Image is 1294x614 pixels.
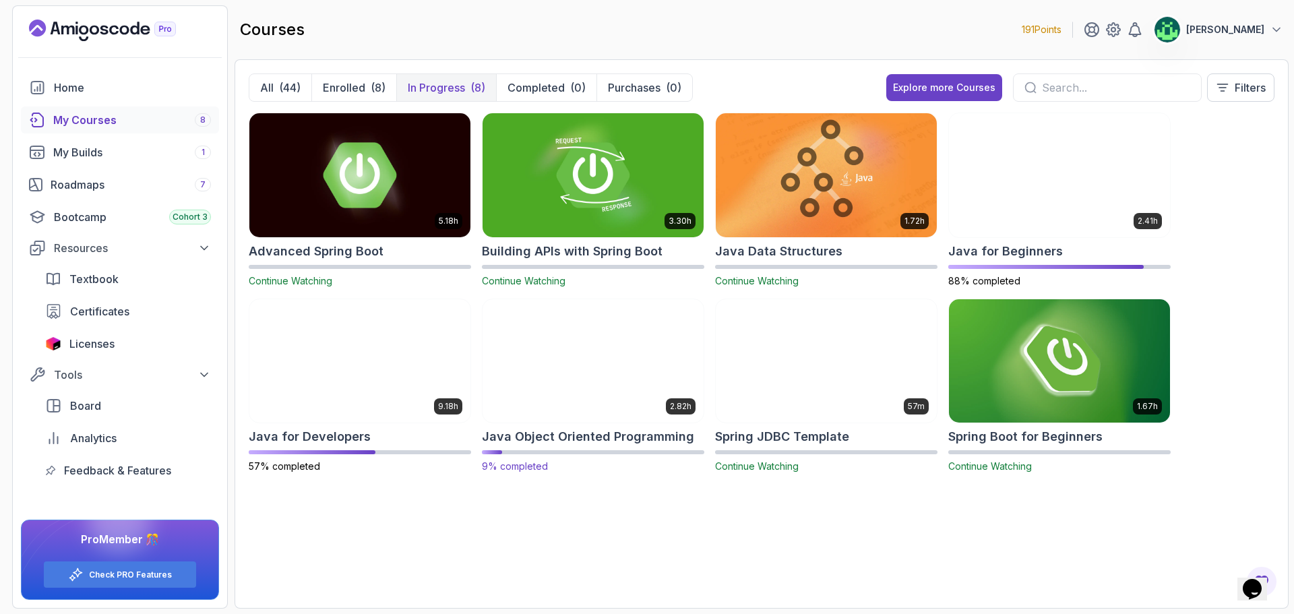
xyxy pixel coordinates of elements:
[716,299,937,423] img: Spring JDBC Template card
[715,275,799,286] span: Continue Watching
[69,336,115,352] span: Licenses
[670,401,691,412] p: 2.82h
[37,330,219,357] a: licenses
[482,113,704,288] a: Building APIs with Spring Boot card3.30hBuilding APIs with Spring BootContinue Watching
[37,457,219,484] a: feedback
[54,209,211,225] div: Bootcamp
[200,179,206,190] span: 7
[260,80,274,96] p: All
[596,74,692,101] button: Purchases(0)
[279,80,301,96] div: (44)
[249,460,320,472] span: 57% completed
[21,204,219,231] a: bootcamp
[51,177,211,193] div: Roadmaps
[64,462,171,479] span: Feedback & Features
[70,303,129,319] span: Certificates
[249,113,471,288] a: Advanced Spring Boot card5.18hAdvanced Spring BootContinue Watching
[470,80,485,96] div: (8)
[948,242,1063,261] h2: Java for Beginners
[45,337,61,350] img: jetbrains icon
[1207,73,1274,102] button: Filters
[396,74,496,101] button: In Progress(8)
[1237,560,1281,601] iframe: chat widget
[948,299,1171,474] a: Spring Boot for Beginners card1.67hSpring Boot for BeginnersContinue Watching
[53,144,211,160] div: My Builds
[608,80,660,96] p: Purchases
[482,427,694,446] h2: Java Object Oriented Programming
[908,401,925,412] p: 57m
[1235,80,1266,96] p: Filters
[715,113,937,288] a: Java Data Structures card1.72hJava Data StructuresContinue Watching
[408,80,465,96] p: In Progress
[948,113,1171,288] a: Java for Beginners card2.41hJava for Beginners88% completed
[715,299,937,474] a: Spring JDBC Template card57mSpring JDBC TemplateContinue Watching
[69,271,119,287] span: Textbook
[37,392,219,419] a: board
[249,275,332,286] span: Continue Watching
[202,147,205,158] span: 1
[893,81,995,94] div: Explore more Courses
[482,242,663,261] h2: Building APIs with Spring Boot
[482,299,704,474] a: Java Object Oriented Programming card2.82hJava Object Oriented Programming9% completed
[70,430,117,446] span: Analytics
[507,80,565,96] p: Completed
[54,367,211,383] div: Tools
[715,242,842,261] h2: Java Data Structures
[323,80,365,96] p: Enrolled
[37,298,219,325] a: certificates
[249,242,383,261] h2: Advanced Spring Boot
[948,427,1103,446] h2: Spring Boot for Beginners
[29,20,207,41] a: Landing page
[21,74,219,101] a: home
[716,113,937,237] img: Java Data Structures card
[21,236,219,260] button: Resources
[1154,16,1283,43] button: user profile image[PERSON_NAME]
[1154,17,1180,42] img: user profile image
[1138,216,1158,226] p: 2.41h
[948,275,1020,286] span: 88% completed
[89,570,172,580] a: Check PRO Features
[371,80,386,96] div: (8)
[311,74,396,101] button: Enrolled(8)
[43,561,197,588] button: Check PRO Features
[1022,23,1061,36] p: 191 Points
[240,19,305,40] h2: courses
[54,80,211,96] div: Home
[949,113,1170,237] img: Java for Beginners card
[53,112,211,128] div: My Courses
[249,299,471,474] a: Java for Developers card9.18hJava for Developers57% completed
[249,74,311,101] button: All(44)
[715,460,799,472] span: Continue Watching
[21,171,219,198] a: roadmaps
[54,240,211,256] div: Resources
[173,212,208,222] span: Cohort 3
[1042,80,1190,96] input: Search...
[496,74,596,101] button: Completed(0)
[570,80,586,96] div: (0)
[21,363,219,387] button: Tools
[1186,23,1264,36] p: [PERSON_NAME]
[948,460,1032,472] span: Continue Watching
[249,427,371,446] h2: Java for Developers
[482,275,565,286] span: Continue Watching
[37,266,219,293] a: textbook
[249,113,470,237] img: Advanced Spring Boot card
[886,74,1002,101] button: Explore more Courses
[666,80,681,96] div: (0)
[482,460,548,472] span: 9% completed
[438,401,458,412] p: 9.18h
[21,139,219,166] a: builds
[1137,401,1158,412] p: 1.67h
[200,115,206,125] span: 8
[37,425,219,452] a: analytics
[669,216,691,226] p: 3.30h
[70,398,101,414] span: Board
[249,299,470,423] img: Java for Developers card
[483,113,704,237] img: Building APIs with Spring Boot card
[477,296,709,426] img: Java Object Oriented Programming card
[949,299,1170,423] img: Spring Boot for Beginners card
[21,106,219,133] a: courses
[439,216,458,226] p: 5.18h
[904,216,925,226] p: 1.72h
